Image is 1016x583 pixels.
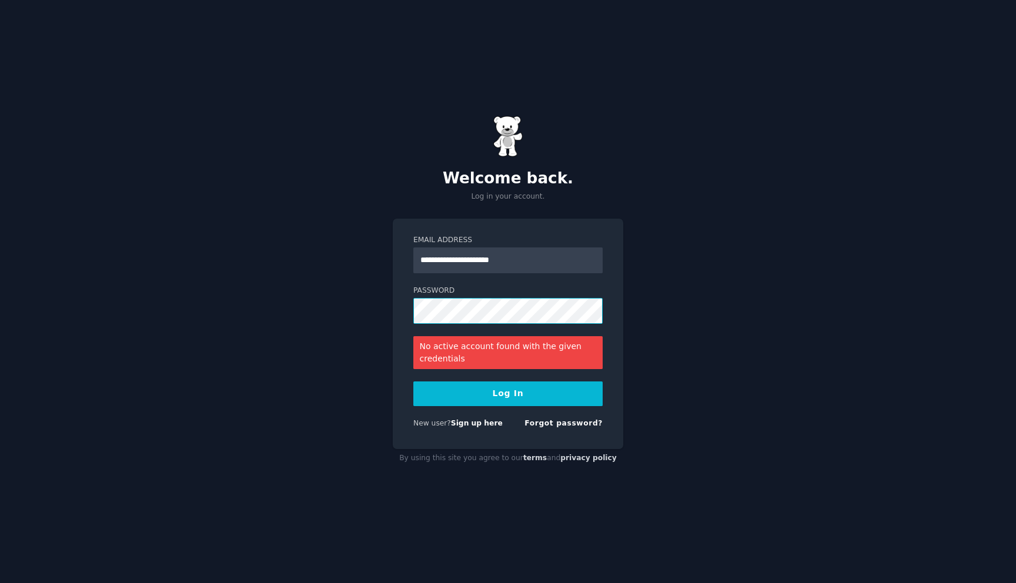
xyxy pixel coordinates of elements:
div: By using this site you agree to our and [393,449,623,468]
a: terms [523,454,547,462]
a: privacy policy [560,454,617,462]
a: Forgot password? [524,419,603,427]
p: Log in your account. [393,192,623,202]
label: Email Address [413,235,603,246]
img: Gummy Bear [493,116,523,157]
span: New user? [413,419,451,427]
label: Password [413,286,603,296]
button: Log In [413,381,603,406]
h2: Welcome back. [393,169,623,188]
a: Sign up here [451,419,503,427]
div: No active account found with the given credentials [413,336,603,369]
